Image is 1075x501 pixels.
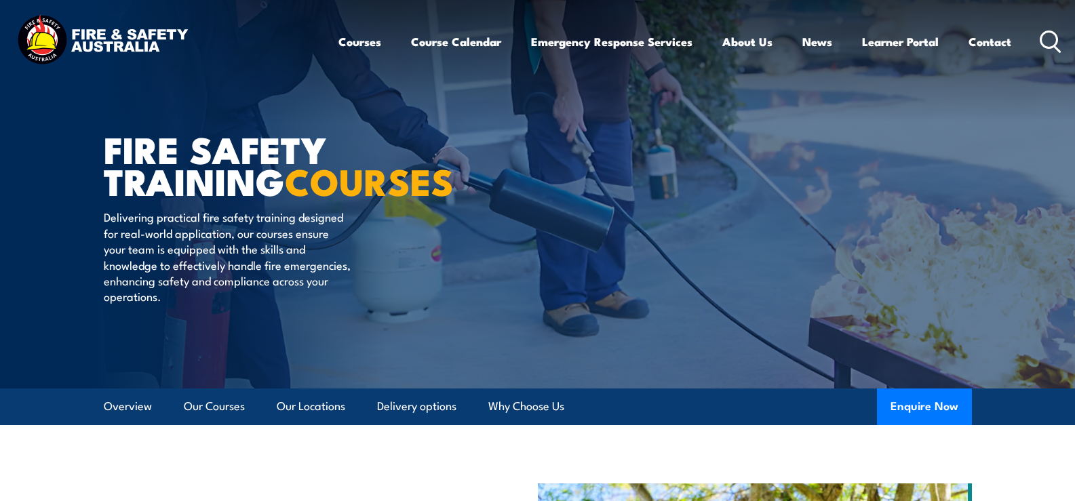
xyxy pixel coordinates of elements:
[969,24,1011,60] a: Contact
[104,133,439,196] h1: FIRE SAFETY TRAINING
[104,209,351,304] p: Delivering practical fire safety training designed for real-world application, our courses ensure...
[377,388,456,424] a: Delivery options
[184,388,245,424] a: Our Courses
[802,24,832,60] a: News
[285,152,454,208] strong: COURSES
[338,24,381,60] a: Courses
[862,24,939,60] a: Learner Portal
[722,24,773,60] a: About Us
[488,388,564,424] a: Why Choose Us
[277,388,345,424] a: Our Locations
[877,388,972,425] button: Enquire Now
[411,24,501,60] a: Course Calendar
[531,24,692,60] a: Emergency Response Services
[104,388,152,424] a: Overview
